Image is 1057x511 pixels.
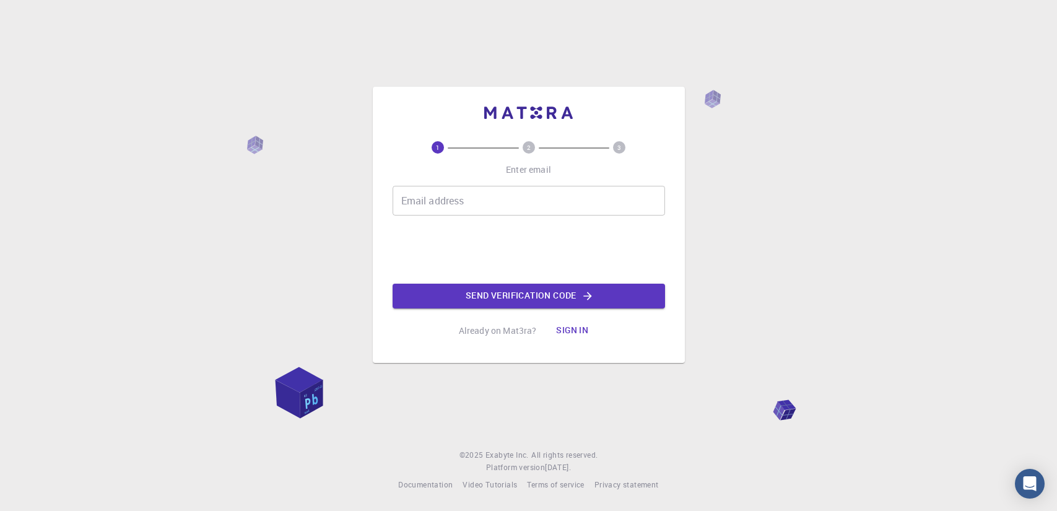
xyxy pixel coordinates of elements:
span: Terms of service [527,479,584,489]
div: Open Intercom Messenger [1015,469,1045,499]
span: Exabyte Inc. [485,450,529,460]
a: Privacy statement [594,479,659,491]
span: Privacy statement [594,479,659,489]
span: [DATE] . [545,462,571,472]
a: [DATE]. [545,461,571,474]
text: 2 [527,143,531,152]
button: Send verification code [393,284,665,308]
a: Video Tutorials [463,479,517,491]
span: Platform version [486,461,545,474]
span: © 2025 [459,449,485,461]
span: All rights reserved. [531,449,598,461]
iframe: reCAPTCHA [435,225,623,274]
a: Exabyte Inc. [485,449,529,461]
span: Video Tutorials [463,479,517,489]
p: Already on Mat3ra? [459,325,537,337]
button: Sign in [546,318,598,343]
a: Terms of service [527,479,584,491]
a: Documentation [398,479,453,491]
span: Documentation [398,479,453,489]
p: Enter email [506,164,551,176]
text: 1 [436,143,440,152]
text: 3 [617,143,621,152]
